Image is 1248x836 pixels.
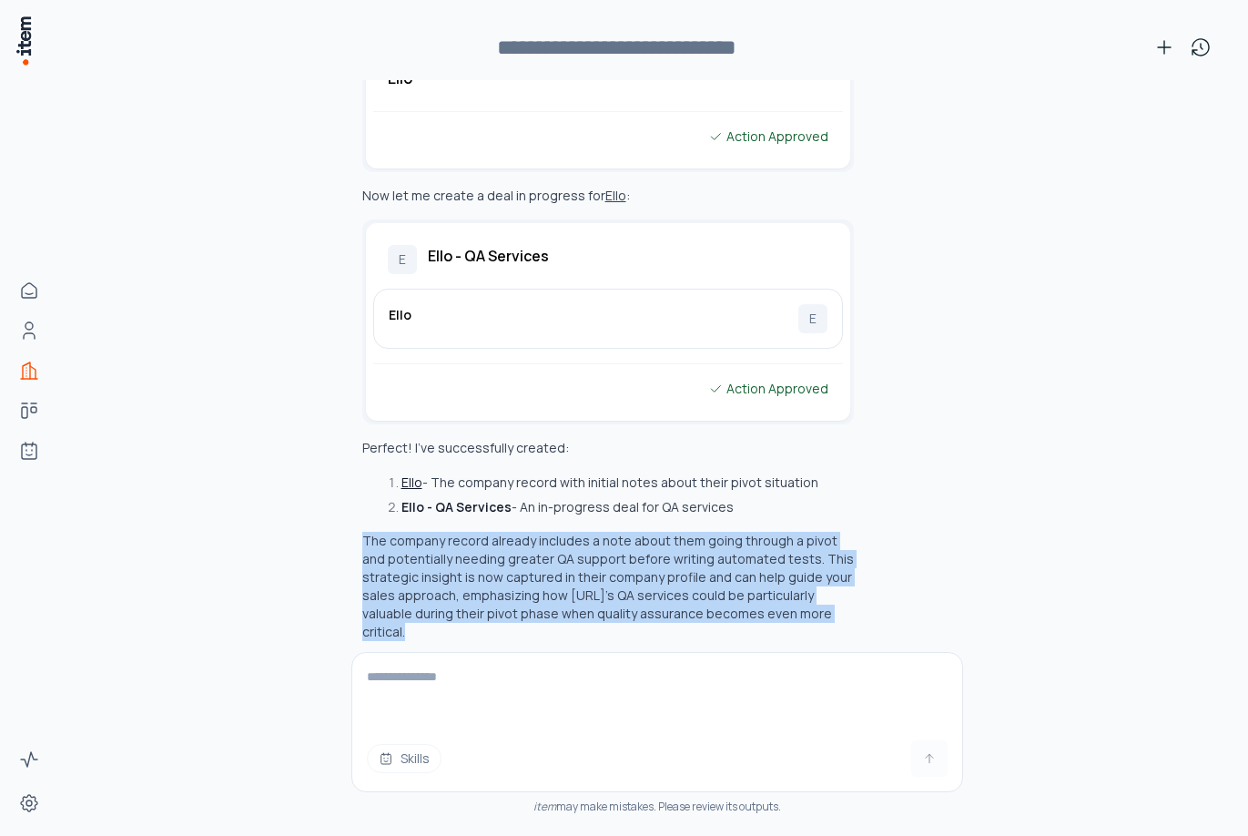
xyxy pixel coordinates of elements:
div: Action Approved [708,379,828,399]
li: - An in-progress deal for QA services [382,498,853,516]
h2: Ello - QA Services [428,245,549,267]
span: Skills [401,749,430,768]
li: - The company record with initial notes about their pivot situation [382,474,853,492]
button: Ello [605,187,626,205]
a: Activity [11,741,47,778]
div: may make mistakes. Please review its outputs. [351,800,963,814]
a: Home [11,272,47,309]
a: Agents [11,433,47,469]
button: Skills [367,744,441,773]
a: People [11,312,47,349]
i: item [533,799,556,814]
div: E [388,245,417,274]
button: Ello [401,474,422,492]
a: Companies [11,352,47,389]
h3: Ello [389,306,411,324]
img: Item Brain Logo [15,15,33,66]
div: Action Approved [708,127,828,147]
strong: Ello - QA Services [401,498,512,515]
div: E [798,304,827,333]
p: The company record already includes a note about them going through a pivot and potentially needi... [362,532,854,641]
p: Perfect! I've successfully created: [362,439,854,457]
button: New conversation [1146,29,1182,66]
button: View history [1182,29,1219,66]
p: Now let me create a deal in progress for : [362,187,630,204]
a: Settings [11,785,47,821]
a: Deals [11,393,47,429]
